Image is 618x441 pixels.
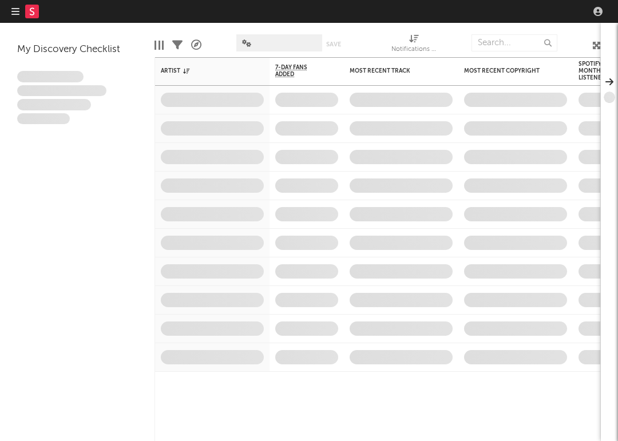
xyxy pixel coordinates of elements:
span: 7-Day Fans Added [275,64,321,78]
div: My Discovery Checklist [17,43,137,57]
div: Notifications (Artist) [391,43,437,57]
input: Search... [472,34,557,51]
span: Integer aliquet in purus et [17,85,106,97]
div: Filters [172,29,183,62]
div: Most Recent Track [350,67,435,74]
span: Aliquam viverra [17,113,70,125]
div: Artist [161,67,247,74]
div: Edit Columns [154,29,164,62]
div: A&R Pipeline [191,29,201,62]
span: Lorem ipsum dolor [17,71,84,82]
div: Notifications (Artist) [391,29,437,62]
button: Save [326,41,341,47]
div: Most Recent Copyright [464,67,550,74]
span: Praesent ac interdum [17,99,91,110]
